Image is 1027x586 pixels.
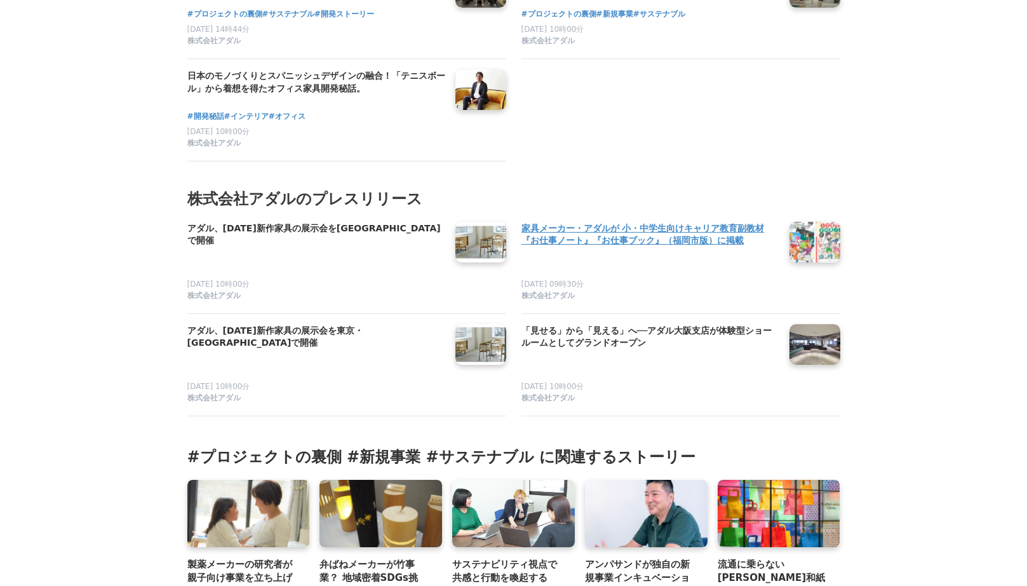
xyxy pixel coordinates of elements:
[521,290,575,301] span: 株式会社アダル
[187,36,241,46] span: 株式会社アダル
[187,25,250,34] span: [DATE] 14時44分
[187,447,840,467] h3: #プロジェクトの裏側 #新規事業 #サステナブル に関連するストーリー
[596,8,633,20] a: #新規事業
[187,69,445,95] h4: 日本のモノづくりとスパニッシュデザインの融合！「テニスボール」から着想を得たオフィス家具開発秘話。
[187,290,445,303] a: 株式会社アダル
[521,393,779,405] a: 株式会社アダル
[521,222,779,249] a: 家具メーカー・アダルが 小・中学生向けキャリア教育副教材『お仕事ノート』『お仕事ブック』（福岡市版）に掲載
[187,187,840,211] h2: 株式会社アダルのプレスリリース
[262,8,314,20] a: #サステナブル
[187,36,445,48] a: 株式会社アダル
[521,25,584,34] span: [DATE] 10時00分
[521,8,596,20] a: #プロジェクトの裏側
[187,393,241,404] span: 株式会社アダル
[269,111,305,123] a: #オフィス
[187,138,445,151] a: 株式会社アダル
[187,8,262,20] a: #プロジェクトの裏側
[187,324,445,351] a: アダル、[DATE]新作家具の展示会を東京・[GEOGRAPHIC_DATA]で開催
[187,69,445,96] a: 日本のモノづくりとスパニッシュデザインの融合！「テニスボール」から着想を得たオフィス家具開発秘話。
[187,280,250,289] span: [DATE] 10時00分
[633,8,685,20] a: #サステナブル
[187,393,445,405] a: 株式会社アダル
[521,324,779,351] a: 「見せる」から「見える」へ──アダル大阪支店が体験型ショールームとしてグランドオープン
[314,8,374,20] a: #開発ストーリー
[521,324,779,350] h4: 「見せる」から「見える」へ──アダル大阪支店が体験型ショールームとしてグランドオープン
[187,222,445,249] a: アダル、[DATE]新作家具の展示会を[GEOGRAPHIC_DATA]で開催
[224,111,269,123] a: #インテリア
[187,138,241,149] span: 株式会社アダル
[521,280,584,289] span: [DATE] 09時30分
[521,36,575,46] span: 株式会社アダル
[521,393,575,404] span: 株式会社アダル
[187,290,241,301] span: 株式会社アダル
[187,324,445,350] h4: アダル、[DATE]新作家具の展示会を東京・[GEOGRAPHIC_DATA]で開催
[521,382,584,391] span: [DATE] 10時00分
[187,111,224,123] a: #開発秘話
[187,382,250,391] span: [DATE] 10時00分
[521,36,779,48] a: 株式会社アダル
[187,127,250,136] span: [DATE] 10時00分
[521,290,779,303] a: 株式会社アダル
